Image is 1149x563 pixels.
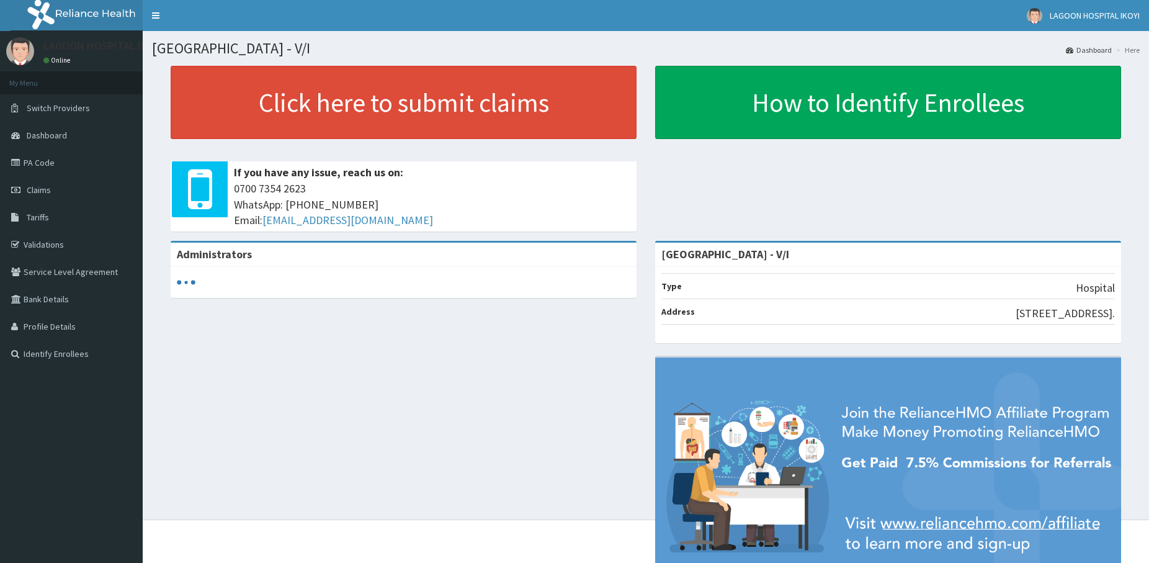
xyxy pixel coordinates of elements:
[1076,280,1115,296] p: Hospital
[27,212,49,223] span: Tariffs
[177,247,252,261] b: Administrators
[6,37,34,65] img: User Image
[661,306,695,317] b: Address
[43,40,163,52] p: LAGOON HOSPITAL IKOYI
[1066,45,1112,55] a: Dashboard
[661,247,789,261] strong: [GEOGRAPHIC_DATA] - V/I
[171,66,637,139] a: Click here to submit claims
[1113,45,1140,55] li: Here
[152,40,1140,56] h1: [GEOGRAPHIC_DATA] - V/I
[234,181,630,228] span: 0700 7354 2623 WhatsApp: [PHONE_NUMBER] Email:
[27,102,90,114] span: Switch Providers
[1016,305,1115,322] p: [STREET_ADDRESS].
[655,66,1121,139] a: How to Identify Enrollees
[234,165,403,179] b: If you have any issue, reach us on:
[43,56,73,65] a: Online
[1027,8,1042,24] img: User Image
[27,184,51,196] span: Claims
[661,281,682,292] b: Type
[262,213,433,227] a: [EMAIL_ADDRESS][DOMAIN_NAME]
[177,273,195,292] svg: audio-loading
[1050,10,1140,21] span: LAGOON HOSPITAL IKOYI
[27,130,67,141] span: Dashboard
